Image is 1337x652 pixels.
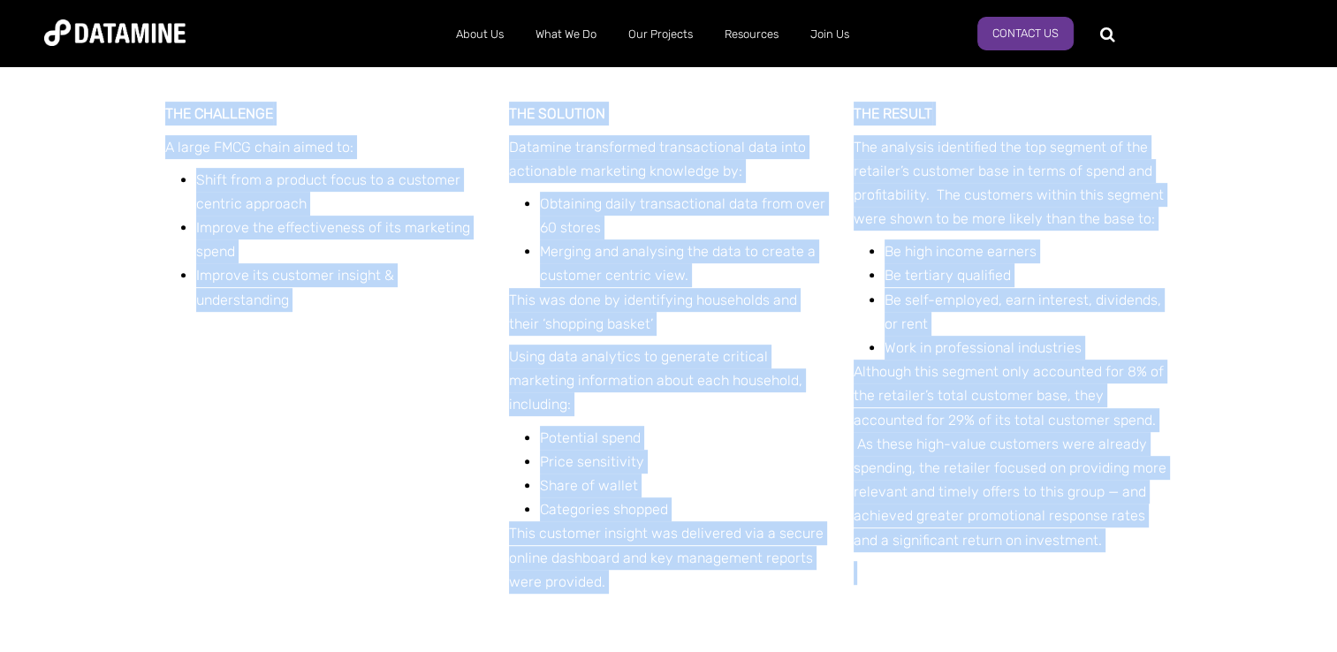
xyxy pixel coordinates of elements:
a: Our Projects [612,11,709,57]
li: Improve the effectiveness of its marketing spend [196,216,484,263]
p: This was done by identifying households and their ‘shopping basket’ [509,288,828,336]
li: Work in professional industries [885,336,1173,360]
li: Shift from a product focus to a customer centric approach [196,168,484,216]
a: What We Do [520,11,612,57]
li: Categories shopped [540,497,828,521]
li: Share of wallet [540,474,828,497]
p: Although this segment only accounted for 8% of the retailer’s total customer base, they accounted... [854,360,1173,552]
strong: THE SOLUTION [509,105,605,122]
p: The analysis identified the top segment of the retailer’s customer base in terms of spend and pro... [854,135,1173,231]
img: Datamine [44,19,186,46]
a: Contact Us [977,17,1074,50]
li: Improve its customer insight & understanding [196,263,484,311]
p: A large FMCG chain aimed to: [165,135,484,159]
span: THE RESULT [854,105,932,122]
p: Datamine transformed transactional data into actionable marketing knowledge by: [509,135,828,183]
li: Be self-employed, earn interest, dividends, or rent [885,288,1173,336]
a: About Us [440,11,520,57]
p: This customer insight was delivered via a secure online dashboard and key management reports were... [509,521,828,594]
a: Join Us [794,11,865,57]
span: THE CHALLENGE [165,105,273,122]
li: Merging and analysing the data to create a customer centric view. [540,239,828,287]
li: Potential spend [540,426,828,450]
li: Be high income earners [885,239,1173,263]
li: Price sensitivity [540,450,828,474]
p: Using data analytics to generate critical marketing information about each household, including: [509,345,828,417]
li: Obtaining daily transactional data from over 60 stores [540,192,828,239]
li: Be tertiary qualified [885,263,1173,287]
a: Resources [709,11,794,57]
